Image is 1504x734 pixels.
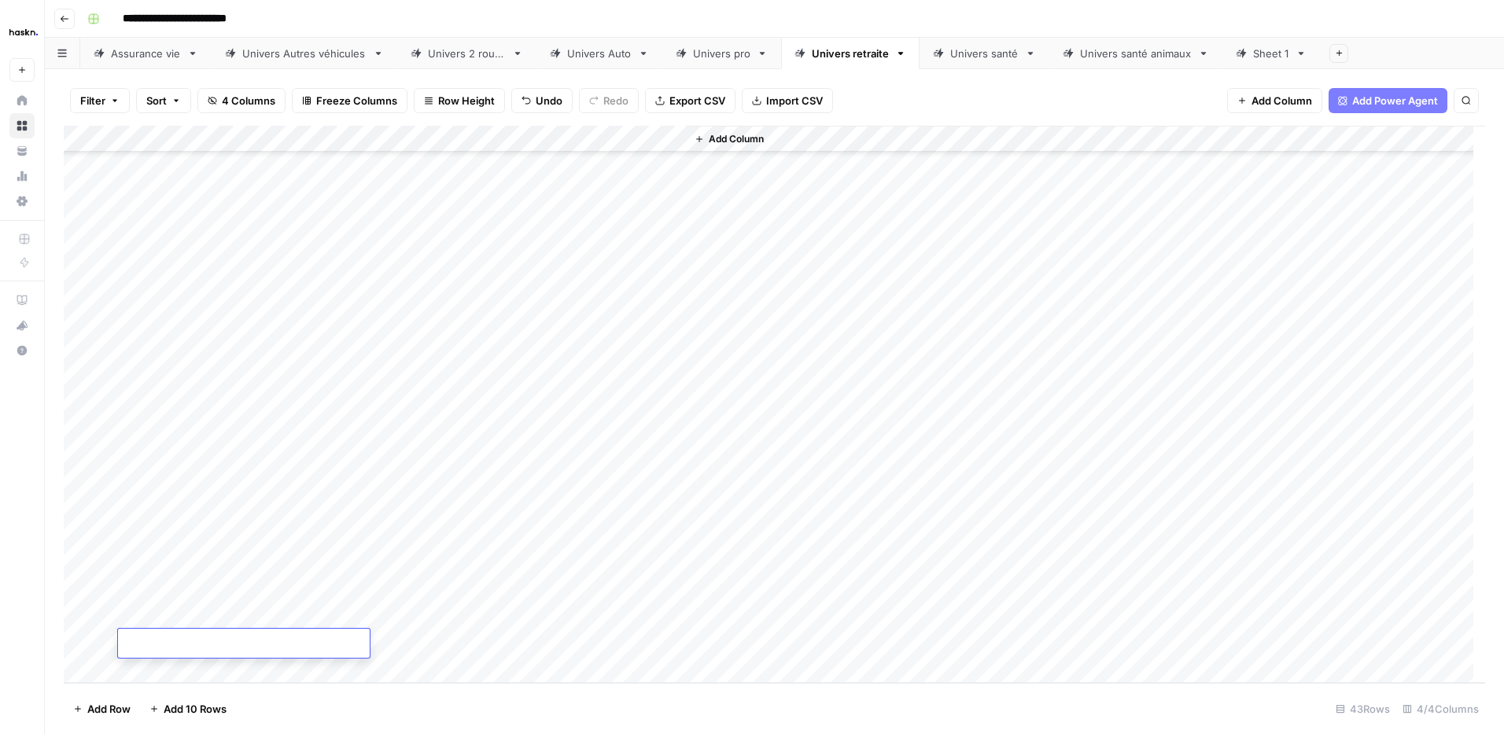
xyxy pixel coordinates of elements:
a: Univers Auto [536,38,662,69]
button: Add Power Agent [1329,88,1447,113]
div: 43 Rows [1329,696,1396,721]
button: Add 10 Rows [140,696,236,721]
span: Undo [536,93,562,108]
button: Undo [511,88,573,113]
a: Univers santé [920,38,1049,69]
button: Export CSV [645,88,735,113]
span: Redo [603,93,629,108]
a: Settings [9,189,35,214]
span: Add Power Agent [1352,93,1438,108]
button: Add Row [64,696,140,721]
span: Add Column [1251,93,1312,108]
div: Univers Auto [567,46,632,61]
a: Usage [9,163,35,189]
button: Row Height [414,88,505,113]
a: Assurance vie [80,38,212,69]
div: Univers santé animaux [1080,46,1192,61]
a: Univers retraite [781,38,920,69]
button: Workspace: Haskn [9,13,35,52]
span: Sort [146,93,167,108]
div: Univers retraite [812,46,889,61]
span: Add Column [709,132,764,146]
div: Assurance vie [111,46,181,61]
a: Sheet 1 [1222,38,1320,69]
div: Univers pro [693,46,750,61]
div: What's new? [10,314,34,337]
button: Import CSV [742,88,833,113]
a: AirOps Academy [9,288,35,313]
button: Add Column [688,129,770,149]
a: Univers Autres véhicules [212,38,397,69]
span: Add 10 Rows [164,701,227,717]
a: Your Data [9,138,35,163]
span: Export CSV [669,93,725,108]
button: What's new? [9,313,35,338]
div: 4/4 Columns [1396,696,1485,721]
button: Filter [70,88,130,113]
button: Add Column [1227,88,1322,113]
button: Sort [136,88,191,113]
a: Univers pro [662,38,781,69]
img: Haskn Logo [9,18,38,46]
span: Filter [80,93,105,108]
button: Redo [579,88,639,113]
span: Add Row [87,701,131,717]
a: Univers 2 roues [397,38,536,69]
span: Import CSV [766,93,823,108]
a: Browse [9,113,35,138]
button: 4 Columns [197,88,286,113]
div: Univers 2 roues [428,46,506,61]
span: Freeze Columns [316,93,397,108]
a: Home [9,88,35,113]
div: Sheet 1 [1253,46,1289,61]
span: 4 Columns [222,93,275,108]
div: Univers santé [950,46,1019,61]
button: Help + Support [9,338,35,363]
button: Freeze Columns [292,88,407,113]
span: Row Height [438,93,495,108]
div: Univers Autres véhicules [242,46,367,61]
a: Univers santé animaux [1049,38,1222,69]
